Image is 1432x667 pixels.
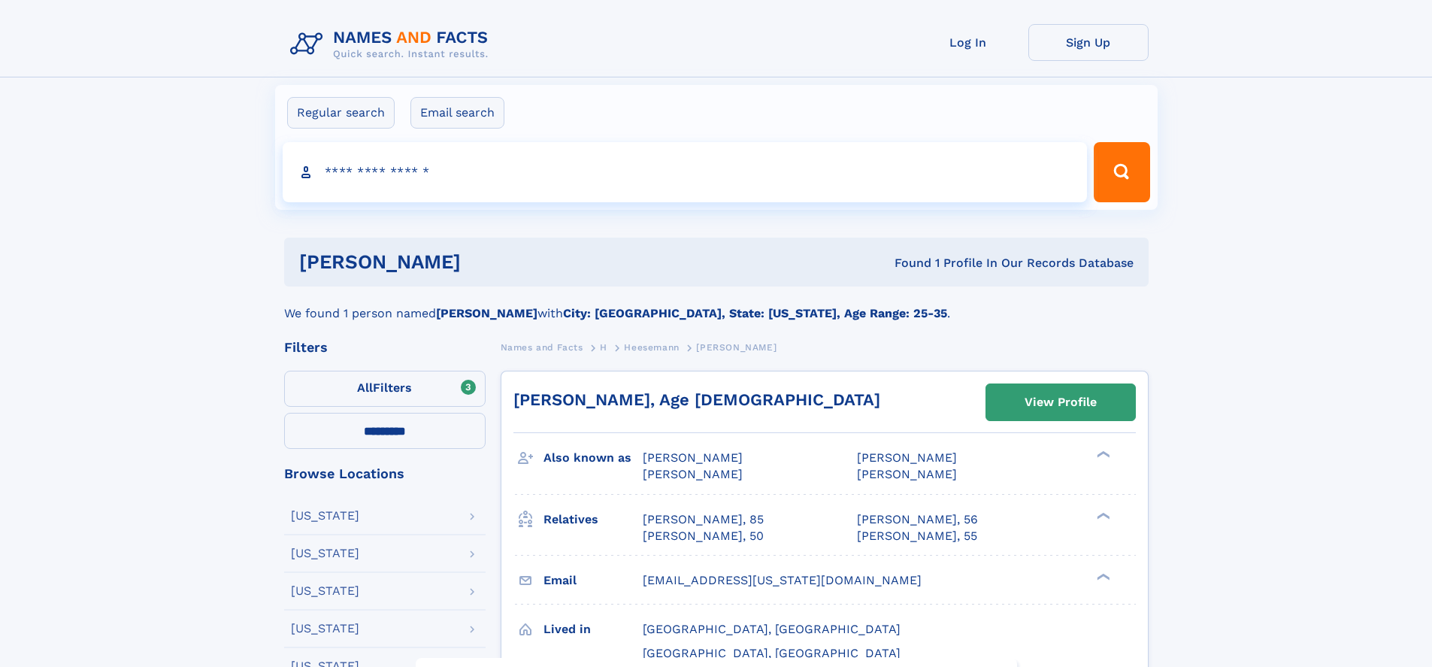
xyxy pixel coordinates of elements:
[436,306,537,320] b: [PERSON_NAME]
[1028,24,1149,61] a: Sign Up
[643,528,764,544] a: [PERSON_NAME], 50
[643,622,901,636] span: [GEOGRAPHIC_DATA], [GEOGRAPHIC_DATA]
[643,467,743,481] span: [PERSON_NAME]
[283,142,1088,202] input: search input
[857,511,978,528] a: [PERSON_NAME], 56
[543,507,643,532] h3: Relatives
[543,617,643,642] h3: Lived in
[1093,511,1111,520] div: ❯
[513,390,880,409] a: [PERSON_NAME], Age [DEMOGRAPHIC_DATA]
[643,450,743,465] span: [PERSON_NAME]
[908,24,1028,61] a: Log In
[357,380,373,395] span: All
[543,445,643,471] h3: Also known as
[643,646,901,660] span: [GEOGRAPHIC_DATA], [GEOGRAPHIC_DATA]
[624,338,679,356] a: Heesemann
[284,371,486,407] label: Filters
[299,253,678,271] h1: [PERSON_NAME]
[857,450,957,465] span: [PERSON_NAME]
[677,255,1134,271] div: Found 1 Profile In Our Records Database
[563,306,947,320] b: City: [GEOGRAPHIC_DATA], State: [US_STATE], Age Range: 25-35
[284,287,1149,323] div: We found 1 person named with .
[291,623,359,635] div: [US_STATE]
[643,511,764,528] a: [PERSON_NAME], 85
[986,384,1135,420] a: View Profile
[284,24,501,65] img: Logo Names and Facts
[501,338,583,356] a: Names and Facts
[857,467,957,481] span: [PERSON_NAME]
[291,510,359,522] div: [US_STATE]
[410,97,504,129] label: Email search
[857,528,977,544] a: [PERSON_NAME], 55
[543,568,643,593] h3: Email
[284,341,486,354] div: Filters
[1093,450,1111,459] div: ❯
[287,97,395,129] label: Regular search
[284,467,486,481] div: Browse Locations
[696,342,777,353] span: [PERSON_NAME]
[624,342,679,353] span: Heesemann
[643,573,922,587] span: [EMAIL_ADDRESS][US_STATE][DOMAIN_NAME]
[1025,385,1097,420] div: View Profile
[600,342,607,353] span: H
[1094,142,1149,202] button: Search Button
[291,585,359,597] div: [US_STATE]
[291,547,359,559] div: [US_STATE]
[1093,571,1111,581] div: ❯
[600,338,607,356] a: H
